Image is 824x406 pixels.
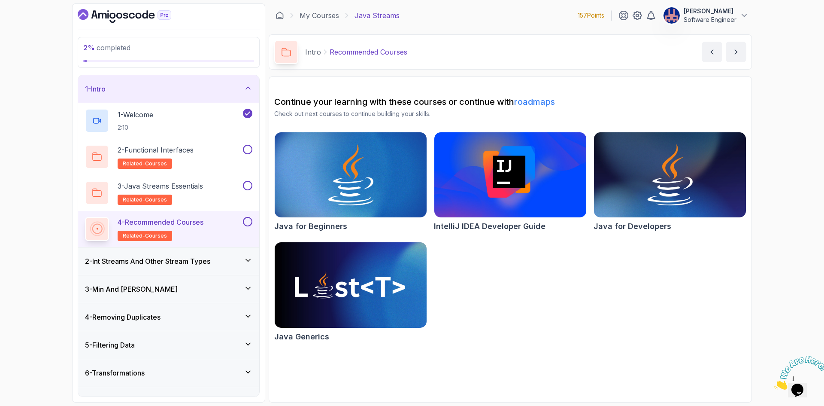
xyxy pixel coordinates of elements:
[684,15,736,24] p: Software Engineer
[78,9,191,23] a: Dashboard
[118,145,194,155] p: 2 - Functional Interfaces
[330,47,407,57] p: Recommended Courses
[276,11,284,20] a: Dashboard
[594,132,746,232] a: Java for Developers cardJava for Developers
[123,232,167,239] span: related-courses
[118,181,203,191] p: 3 - Java Streams Essentials
[274,96,746,108] h2: Continue your learning with these courses or continue with
[78,359,259,387] button: 6-Transformations
[702,42,722,62] button: previous content
[85,181,252,205] button: 3-Java Streams Essentialsrelated-courses
[85,109,252,133] button: 1-Welcome2:10
[305,47,321,57] p: Intro
[85,368,145,378] h3: 6 - Transformations
[434,132,586,217] img: IntelliJ IDEA Developer Guide card
[275,132,427,217] img: Java for Beginners card
[663,7,680,24] img: user profile image
[594,132,746,217] img: Java for Developers card
[85,284,178,294] h3: 3 - Min And [PERSON_NAME]
[275,242,427,327] img: Java Generics card
[85,217,252,241] button: 4-Recommended Coursesrelated-courses
[83,43,95,52] span: 2 %
[274,242,427,342] a: Java Generics cardJava Generics
[434,220,545,232] h2: IntelliJ IDEA Developer Guide
[3,3,7,11] span: 1
[594,220,671,232] h2: Java for Developers
[274,110,746,118] p: Check out next courses to continue building your skills.
[118,110,153,120] p: 1 - Welcome
[85,396,148,406] h3: 7 - Statistics Like Sql
[274,220,347,232] h2: Java for Beginners
[123,160,167,167] span: related-courses
[85,84,106,94] h3: 1 - Intro
[85,312,161,322] h3: 4 - Removing Duplicates
[726,42,746,62] button: next content
[274,331,329,343] h2: Java Generics
[78,75,259,103] button: 1-Intro
[118,217,203,227] p: 4 - Recommended Courses
[684,7,736,15] p: [PERSON_NAME]
[78,247,259,275] button: 2-Int Streams And Other Stream Types
[78,275,259,303] button: 3-Min And [PERSON_NAME]
[514,97,555,107] a: roadmaps
[85,340,135,350] h3: 5 - Filtering Data
[771,352,824,393] iframe: chat widget
[274,132,427,232] a: Java for Beginners cardJava for Beginners
[434,132,587,232] a: IntelliJ IDEA Developer Guide cardIntelliJ IDEA Developer Guide
[85,145,252,169] button: 2-Functional Interfacesrelated-courses
[663,7,748,24] button: user profile image[PERSON_NAME]Software Engineer
[78,331,259,359] button: 5-Filtering Data
[83,43,130,52] span: completed
[3,3,57,37] img: Chat attention grabber
[118,123,153,132] p: 2:10
[78,303,259,331] button: 4-Removing Duplicates
[578,11,604,20] p: 157 Points
[85,256,210,266] h3: 2 - Int Streams And Other Stream Types
[123,196,167,203] span: related-courses
[354,10,400,21] p: Java Streams
[300,10,339,21] a: My Courses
